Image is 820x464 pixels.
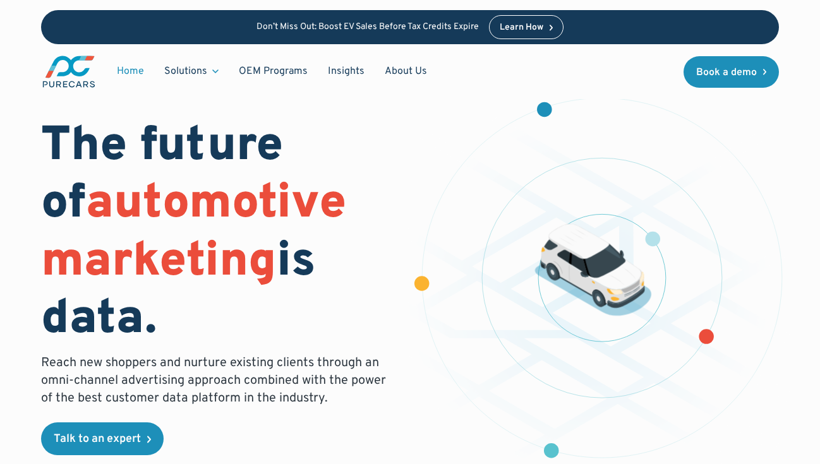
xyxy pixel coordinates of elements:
[41,54,97,89] img: purecars logo
[164,64,207,78] div: Solutions
[154,59,229,83] div: Solutions
[229,59,318,83] a: OEM Programs
[375,59,437,83] a: About Us
[500,23,543,32] div: Learn How
[41,354,395,407] p: Reach new shoppers and nurture existing clients through an omni-channel advertising approach comb...
[684,56,780,88] a: Book a demo
[41,119,395,349] h1: The future of is data.
[41,422,164,455] a: Talk to an expert
[41,54,97,89] a: main
[41,174,346,292] span: automotive marketing
[256,22,479,33] p: Don’t Miss Out: Boost EV Sales Before Tax Credits Expire
[489,15,564,39] a: Learn How
[696,68,757,78] div: Book a demo
[107,59,154,83] a: Home
[534,223,651,316] img: illustration of a vehicle
[54,434,141,445] div: Talk to an expert
[318,59,375,83] a: Insights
